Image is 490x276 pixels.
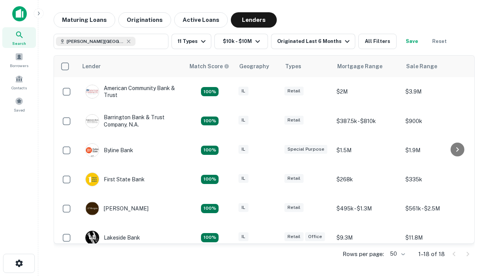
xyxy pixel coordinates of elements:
a: Borrowers [2,49,36,70]
div: IL [238,87,248,95]
div: Barrington Bank & Trust Company, N.a. [85,114,177,128]
div: American Community Bank & Trust [85,85,177,99]
img: picture [86,202,99,215]
div: 50 [387,248,406,260]
td: $1.9M [402,136,470,165]
th: Mortgage Range [333,56,402,77]
span: Saved [14,107,25,113]
iframe: Chat Widget [452,190,490,227]
div: First State Bank [85,172,145,186]
div: Originated Last 6 Months [277,37,352,46]
div: Sale Range [406,62,437,71]
span: Search [12,40,26,46]
button: Maturing Loans [54,12,115,28]
img: picture [86,173,99,186]
div: Retail [284,116,304,125]
th: Capitalize uses an advanced AI algorithm to match your search with the best lender. The match sco... [185,56,235,77]
td: $335k [402,165,470,194]
div: Special Purpose [284,145,327,154]
th: Geography [235,56,281,77]
button: Active Loans [174,12,228,28]
td: $1.5M [333,136,402,165]
div: Retail [284,203,304,212]
td: $11.8M [402,223,470,252]
p: L B [89,233,96,242]
div: Types [285,62,301,71]
div: Matching Properties: 3, hasApolloMatch: undefined [201,204,219,213]
img: picture [86,85,99,98]
div: [PERSON_NAME] [85,202,149,215]
span: Borrowers [10,62,28,69]
a: Contacts [2,72,36,92]
div: Geography [239,62,269,71]
div: IL [238,145,248,154]
div: Matching Properties: 2, hasApolloMatch: undefined [201,175,219,184]
a: Saved [2,94,36,115]
div: Office [305,232,325,241]
button: 11 Types [171,34,211,49]
img: picture [86,115,99,128]
th: Lender [78,56,185,77]
button: Lenders [231,12,277,28]
img: picture [86,144,99,157]
td: $2M [333,77,402,106]
td: $9.3M [333,223,402,252]
td: $3.9M [402,77,470,106]
div: Lender [82,62,101,71]
td: $387.5k - $810k [333,106,402,135]
img: capitalize-icon.png [12,6,27,21]
div: Retail [284,174,304,183]
button: Originations [118,12,171,28]
span: Contacts [11,85,27,91]
p: 1–18 of 18 [418,250,445,259]
div: Retail [284,87,304,95]
div: Matching Properties: 3, hasApolloMatch: undefined [201,117,219,126]
span: [PERSON_NAME][GEOGRAPHIC_DATA], [GEOGRAPHIC_DATA] [67,38,124,45]
div: Byline Bank [85,143,133,157]
h6: Match Score [189,62,228,71]
div: IL [238,232,248,241]
a: Search [2,27,36,48]
div: Matching Properties: 2, hasApolloMatch: undefined [201,87,219,96]
td: $268k [333,165,402,194]
button: All Filters [358,34,397,49]
div: IL [238,174,248,183]
td: $561k - $2.5M [402,194,470,223]
button: Save your search to get updates of matches that match your search criteria. [400,34,424,49]
td: $900k [402,106,470,135]
td: $495k - $1.3M [333,194,402,223]
div: Lakeside Bank [85,231,140,245]
div: Retail [284,232,304,241]
div: IL [238,116,248,125]
p: Rows per page: [343,250,384,259]
th: Types [281,56,333,77]
div: Capitalize uses an advanced AI algorithm to match your search with the best lender. The match sco... [189,62,229,71]
div: Matching Properties: 3, hasApolloMatch: undefined [201,233,219,242]
div: IL [238,203,248,212]
div: Mortgage Range [337,62,382,71]
div: Matching Properties: 2, hasApolloMatch: undefined [201,146,219,155]
button: Originated Last 6 Months [271,34,355,49]
button: $10k - $10M [214,34,268,49]
button: Reset [427,34,452,49]
th: Sale Range [402,56,470,77]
